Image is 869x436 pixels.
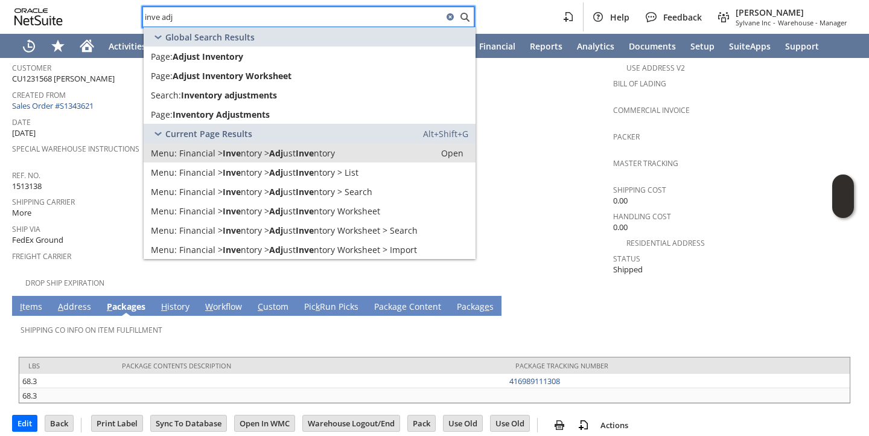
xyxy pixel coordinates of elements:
[314,147,335,159] span: ntory
[12,144,139,154] a: Special Warehouse Instructions
[431,146,473,160] a: Open
[269,147,283,159] span: Adj
[223,225,241,236] span: Inve
[479,40,515,52] span: Financial
[613,195,628,207] span: 0.00
[283,167,296,178] span: ust
[58,301,63,312] span: A
[577,40,614,52] span: Analytics
[12,127,36,139] span: [DATE]
[613,185,666,195] a: Shipping Cost
[151,205,177,217] span: Menu:
[613,158,678,168] a: Master Tracking
[173,109,270,120] span: Inventory Adjustments
[832,175,854,218] iframe: Click here to launch Oracle Guided Learning Help Panel
[13,415,37,431] input: Edit
[22,39,36,53] svg: Recent Records
[269,205,283,217] span: Adj
[12,207,31,219] span: More
[173,51,243,62] span: Adjust Inventory
[530,40,562,52] span: Reports
[151,415,226,431] input: Sync To Database
[179,147,223,159] span: Financial >
[301,301,361,314] a: PickRun Picks
[151,89,181,101] span: Search:
[235,415,294,431] input: Open In WMC
[552,418,567,432] img: print.svg
[107,301,112,312] span: P
[472,34,523,58] a: Financial
[173,70,291,82] span: Adjust Inventory Worksheet
[158,301,193,314] a: History
[12,181,42,192] span: 1513138
[736,18,771,27] span: Sylvane Inc
[43,34,72,58] div: Shortcuts
[165,31,255,43] span: Global Search Results
[55,301,94,314] a: Address
[21,325,162,335] a: Shipping Co Info on Item Fulfillment
[181,89,277,101] span: Inventory adjustments
[626,238,705,248] a: Residential Address
[258,301,263,312] span: C
[303,415,399,431] input: Warehouse Logout/End
[19,374,113,388] td: 68.3
[12,117,31,127] a: Date
[622,34,683,58] a: Documents
[596,420,633,431] a: Actions
[241,205,269,217] span: ntory >
[485,301,489,312] span: e
[570,34,622,58] a: Analytics
[161,301,167,312] span: H
[223,205,241,217] span: Inve
[151,225,177,236] span: Menu:
[223,167,241,178] span: Inve
[408,415,435,431] input: Pack
[122,361,497,370] div: Package Contents Description
[773,18,775,27] span: -
[223,244,241,255] span: Inve
[397,301,402,312] span: g
[202,301,245,314] a: Workflow
[151,244,177,255] span: Menu:
[832,197,854,219] span: Oracle Guided Learning Widget. To move around, please hold and drag
[179,205,223,217] span: Financial >
[144,240,476,259] a: Import
[144,162,476,182] a: List
[144,46,476,66] a: Page:Adjust Inventory
[444,415,482,431] input: Use Old
[613,254,640,264] a: Status
[509,376,560,386] a: 416989111308
[729,40,771,52] span: SuiteApps
[151,51,173,62] span: Page:
[17,301,45,314] a: Items
[283,244,296,255] span: ust
[12,197,75,207] a: Shipping Carrier
[51,39,65,53] svg: Shortcuts
[626,63,685,73] a: Use Address V2
[613,222,628,233] span: 0.00
[296,167,314,178] span: Inve
[12,251,71,261] a: Freight Carrier
[283,147,296,159] span: ust
[179,225,223,236] span: Financial >
[144,143,476,162] a: Adjust Inventory
[269,225,283,236] span: Adj
[613,211,671,222] a: Handling Cost
[663,11,702,23] span: Feedback
[151,70,173,82] span: Page:
[610,11,629,23] span: Help
[314,186,372,197] span: ntory > Search
[101,34,153,58] a: Activities
[736,7,847,18] span: [PERSON_NAME]
[12,90,66,100] a: Created From
[314,244,417,255] span: ntory Worksheet > Import
[296,186,314,197] span: Inve
[629,40,676,52] span: Documents
[151,186,177,197] span: Menu:
[45,415,73,431] input: Back
[151,147,177,159] span: Menu:
[722,34,778,58] a: SuiteApps
[25,278,104,288] a: Drop Ship Expiration
[316,301,320,312] span: k
[515,361,841,370] div: Package Tracking Number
